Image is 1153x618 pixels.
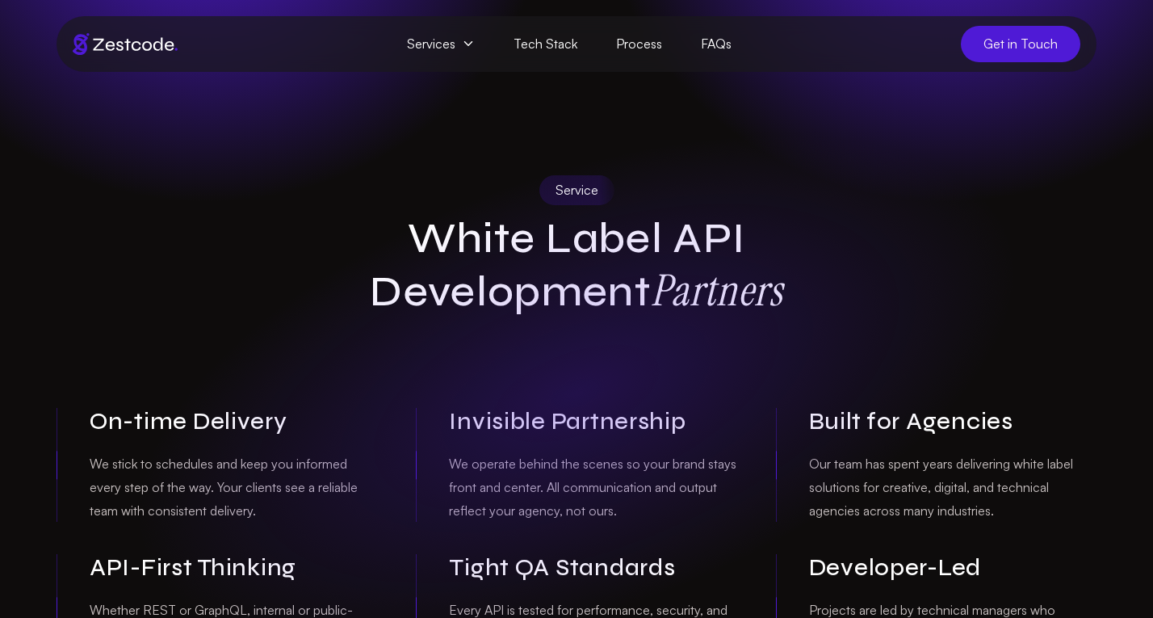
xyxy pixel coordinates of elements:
h3: Built for Agencies [809,408,1096,436]
span: Services [388,26,494,62]
a: FAQs [681,26,751,62]
h3: On-time Delivery [90,408,377,436]
h3: Invisible Partnership [449,408,736,436]
p: We stick to schedules and keep you informed every step of the way. Your clients see a reliable te... [90,452,377,522]
strong: Partners [651,262,783,317]
h1: White Label API Development [266,213,887,318]
p: Our team has spent years delivering white label solutions for creative, digital, and technical ag... [809,452,1096,522]
a: Tech Stack [494,26,597,62]
a: Get in Touch [961,26,1080,62]
a: Process [597,26,681,62]
h3: Developer-Led [809,554,1096,582]
h3: API-First Thinking [90,554,377,582]
div: Service [539,175,614,205]
h3: Tight QA Standards [449,554,736,582]
p: We operate behind the scenes so your brand stays front and center. All communication and output r... [449,452,736,522]
img: Brand logo of zestcode digital [73,33,178,55]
